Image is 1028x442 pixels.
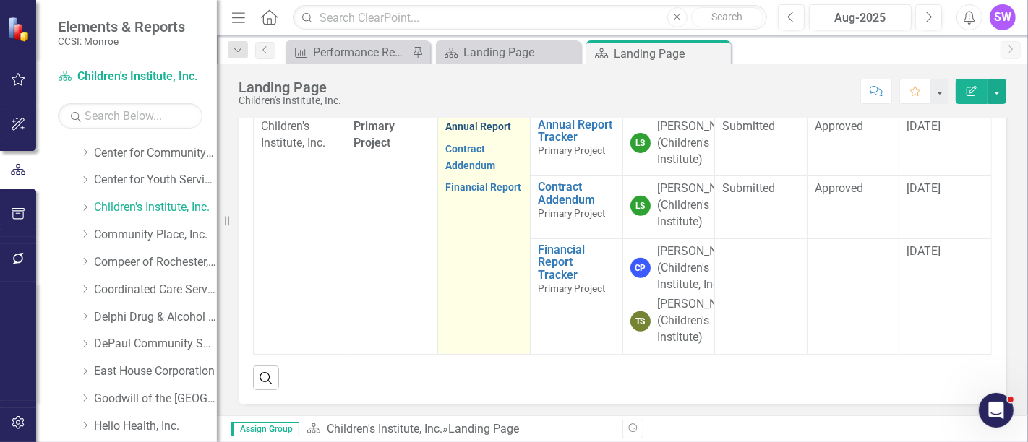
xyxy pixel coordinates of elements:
td: Double-Click to Edit [254,113,346,354]
button: SW [990,4,1016,30]
a: Center for Community Alternatives [94,145,217,162]
td: Double-Click to Edit [715,238,808,354]
span: Assign Group [231,422,299,436]
input: Search Below... [58,103,202,129]
div: [PERSON_NAME] (Children's Institute) [658,181,745,230]
div: [PERSON_NAME] (Children's Institute) [658,118,745,168]
a: Financial Report Tracker [538,243,615,282]
input: Search ClearPoint... [293,5,767,30]
iframe: Intercom live chat [979,393,1014,428]
div: TS [630,311,651,331]
td: Double-Click to Edit [715,176,808,239]
a: Performance Report [289,43,408,61]
td: Double-Click to Edit [899,113,992,176]
a: Community Place, Inc. [94,227,217,243]
a: Delphi Drug & Alcohol Council [94,309,217,326]
a: Goodwill of the [GEOGRAPHIC_DATA] [94,391,217,407]
span: Primary Project [538,282,605,294]
td: Double-Click to Edit [807,113,899,176]
div: Children's Institute, Inc. [239,95,341,106]
small: CCSI: Monroe [58,35,185,47]
td: Double-Click to Edit Right Click for Context Menu [530,113,622,176]
a: Landing Page [440,43,577,61]
a: East House Corporation [94,363,217,380]
a: Helio Health, Inc. [94,418,217,435]
td: Double-Click to Edit [438,113,531,354]
td: Double-Click to Edit [622,113,715,176]
td: Double-Click to Edit Right Click for Context Menu [530,176,622,239]
a: Children's Institute, Inc. [94,199,217,216]
span: Primary Project [354,119,395,149]
span: Primary Project [538,144,605,156]
span: Elements & Reports [58,18,185,35]
div: Landing Page [448,422,519,435]
div: [PERSON_NAME] (Children's Institute, Inc.) [658,243,745,293]
td: Double-Click to Edit [899,176,992,239]
a: Contract Addendum [445,143,495,171]
a: Coordinated Care Services Inc. [94,282,217,298]
div: [PERSON_NAME] (Children's Institute) [658,296,745,346]
button: Aug-2025 [809,4,912,30]
div: Landing Page [463,43,577,61]
td: Double-Click to Edit Right Click for Context Menu [530,238,622,354]
p: Children's Institute, Inc. [261,118,338,152]
span: [DATE] [907,181,941,195]
span: [DATE] [907,119,941,133]
a: Annual Report [445,121,511,132]
div: Aug-2025 [814,9,907,27]
span: Search [711,11,742,22]
a: Children's Institute, Inc. [58,69,202,85]
span: Submitted [722,119,775,133]
a: Children's Institute, Inc. [327,422,442,435]
td: Double-Click to Edit [622,176,715,239]
a: Financial Report [445,181,521,193]
div: Landing Page [614,45,727,63]
div: LS [630,196,651,216]
a: Center for Youth Services, Inc. [94,172,217,188]
button: Search [691,7,763,27]
div: CP [630,258,651,278]
span: Approved [815,119,863,133]
a: Compeer of Rochester, Inc. [94,254,217,271]
td: Double-Click to Edit [899,238,992,354]
td: Double-Click to Edit [807,176,899,239]
a: Contract Addendum [538,181,615,206]
td: Double-Click to Edit [715,113,808,176]
a: DePaul Community Services, lnc. [94,336,217,352]
div: » [307,421,612,438]
a: Annual Report Tracker [538,118,615,144]
td: Double-Click to Edit [622,238,715,354]
div: LS [630,133,651,153]
span: [DATE] [907,244,941,258]
span: Primary Project [538,207,605,219]
img: ClearPoint Strategy [7,16,33,41]
span: Submitted [722,181,775,195]
span: Approved [815,181,863,195]
div: Landing Page [239,79,341,95]
div: Performance Report [313,43,408,61]
td: Double-Click to Edit [807,238,899,354]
